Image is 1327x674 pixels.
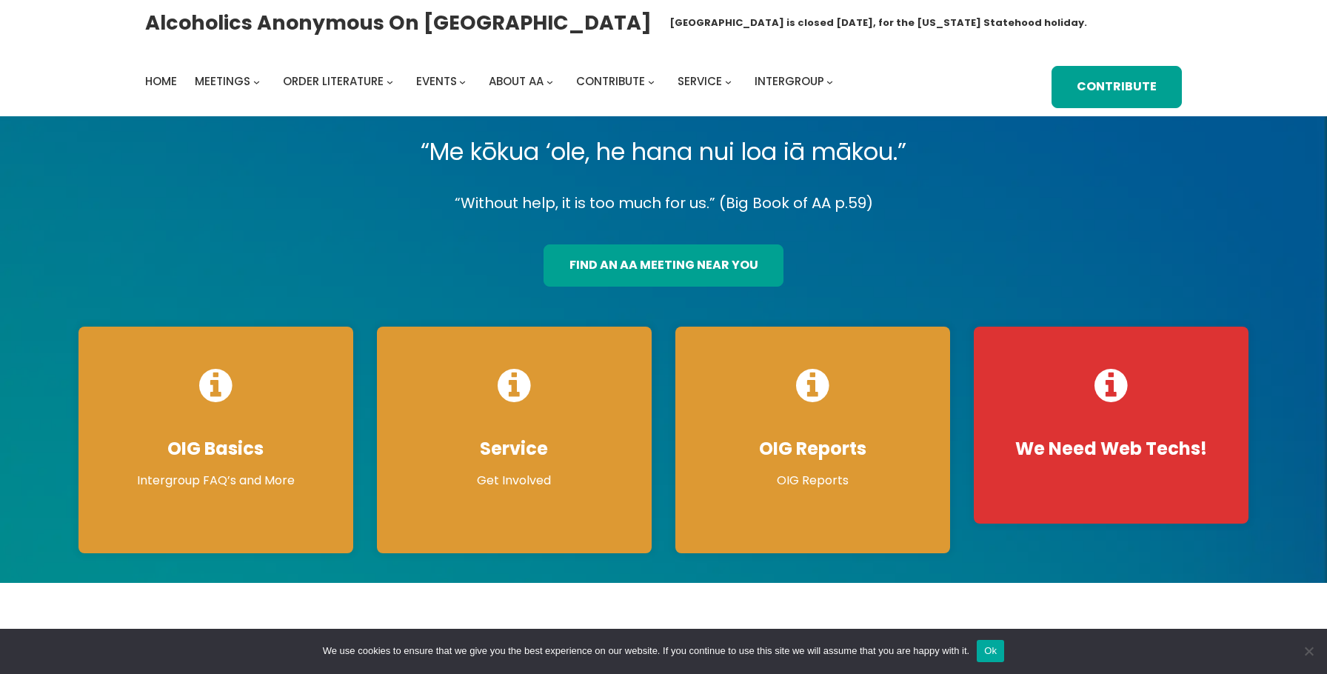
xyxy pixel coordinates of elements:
[67,131,1261,173] p: “Me kōkua ‘ole, he hana nui loa iā mākou.”
[93,438,338,460] h4: OIG Basics
[989,438,1234,460] h4: We Need Web Techs!
[416,71,457,92] a: Events
[725,79,732,85] button: Service submenu
[283,73,384,89] span: Order Literature
[145,73,177,89] span: Home
[195,71,250,92] a: Meetings
[690,472,935,490] p: OIG Reports
[323,644,969,658] span: We use cookies to ensure that we give you the best experience on our website. If you continue to ...
[576,71,645,92] a: Contribute
[977,640,1004,662] button: Ok
[544,244,783,287] a: find an aa meeting near you
[489,71,544,92] a: About AA
[145,71,177,92] a: Home
[145,71,838,92] nav: Intergroup
[459,79,466,85] button: Events submenu
[195,73,250,89] span: Meetings
[416,73,457,89] span: Events
[392,472,637,490] p: Get Involved
[93,472,338,490] p: Intergroup FAQ’s and More
[253,79,260,85] button: Meetings submenu
[669,16,1087,30] h1: [GEOGRAPHIC_DATA] is closed [DATE], for the [US_STATE] Statehood holiday.
[145,5,652,40] a: Alcoholics Anonymous on [GEOGRAPHIC_DATA]
[546,79,553,85] button: About AA submenu
[826,79,833,85] button: Intergroup submenu
[489,73,544,89] span: About AA
[67,190,1261,216] p: “Without help, it is too much for us.” (Big Book of AA p.59)
[648,79,655,85] button: Contribute submenu
[1052,66,1182,108] a: Contribute
[678,73,722,89] span: Service
[755,73,824,89] span: Intergroup
[576,73,645,89] span: Contribute
[392,438,637,460] h4: Service
[678,71,722,92] a: Service
[1301,644,1316,658] span: No
[690,438,935,460] h4: OIG Reports
[755,71,824,92] a: Intergroup
[387,79,393,85] button: Order Literature submenu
